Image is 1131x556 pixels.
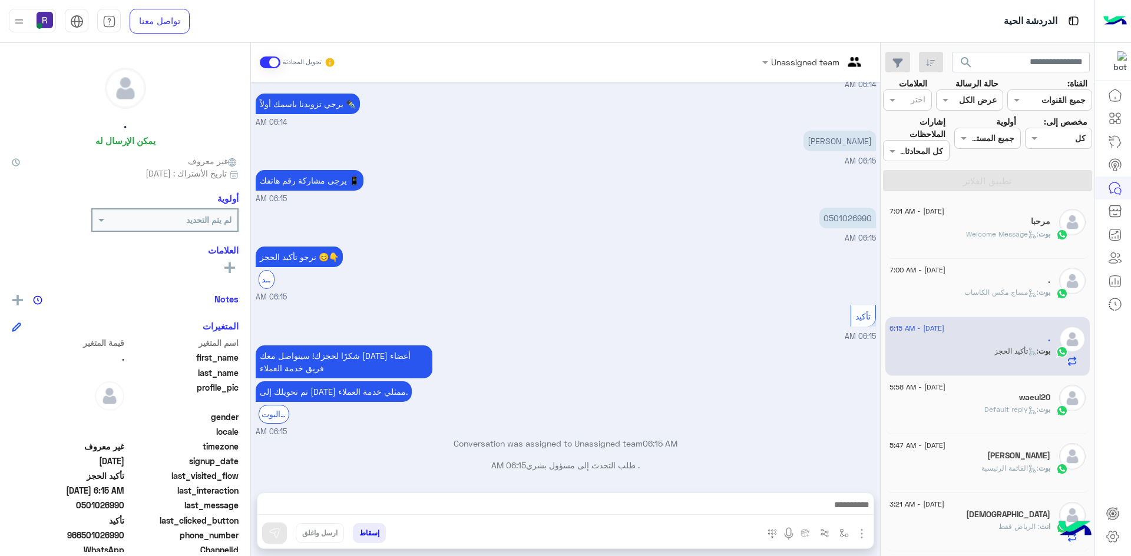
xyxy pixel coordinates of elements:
[964,288,1039,297] span: : مساج مكس الكاسات
[815,523,835,542] button: Trigger scenario
[95,135,156,146] h6: يمكن الإرسال له
[1056,288,1068,299] img: WhatsApp
[12,470,124,482] span: تأكيد الحجز
[782,527,796,541] img: send voice note
[296,523,344,543] button: ارسل واغلق
[643,438,677,448] span: 06:15 AM
[1056,346,1068,358] img: WhatsApp
[12,295,23,305] img: add
[855,311,871,321] span: تأكيد
[127,411,239,423] span: gender
[12,529,124,541] span: 966501026990
[987,451,1050,461] h5: Ahmad
[955,77,998,89] label: حالة الرسالة
[256,427,287,438] span: 06:15 AM
[70,15,84,28] img: tab
[1039,405,1050,414] span: بوت
[256,437,876,450] p: Conversation was assigned to Unassigned team
[12,337,124,349] span: قيمة المتغير
[12,440,124,452] span: غير معروف
[127,351,239,364] span: first_name
[127,455,239,467] span: signup_date
[269,527,280,539] img: send message
[1039,464,1050,472] span: بوت
[1031,217,1050,227] h5: مرحبا
[845,157,876,165] span: 06:15 AM
[1044,115,1087,128] label: مخصص إلى:
[1103,9,1127,34] img: Logo
[845,80,876,89] span: 06:14 AM
[256,459,876,471] p: . طلب التحدث إلى مسؤول بشري
[796,523,815,542] button: create order
[889,265,945,275] span: [DATE] - 7:00 AM
[12,425,124,438] span: null
[188,155,239,167] span: غير معروف
[127,381,239,408] span: profile_pic
[1059,209,1086,235] img: defaultAdmin.png
[1004,14,1057,29] p: الدردشة الحية
[966,510,1050,520] h5: سبحان الله
[911,93,927,108] div: اختر
[105,68,145,108] img: defaultAdmin.png
[889,499,944,510] span: [DATE] - 3:21 AM
[256,292,287,303] span: 06:15 AM
[95,381,124,411] img: defaultAdmin.png
[102,15,116,28] img: tab
[12,351,124,364] span: .
[1054,509,1096,550] img: hulul-logo.png
[97,9,121,34] a: tab
[217,193,239,204] h6: أولوية
[491,460,526,470] span: 06:15 AM
[1056,405,1068,417] img: WhatsApp
[889,206,944,217] span: [DATE] - 7:01 AM
[1039,288,1050,297] span: بوت
[12,245,239,255] h6: العلامات
[768,529,777,538] img: make a call
[952,52,981,77] button: search
[127,367,239,379] span: last_name
[801,528,810,538] img: create order
[819,208,876,228] p: 14/8/2025, 6:15 AM
[12,14,27,29] img: profile
[1056,229,1068,241] img: WhatsApp
[127,425,239,438] span: locale
[835,523,854,542] button: select flow
[127,337,239,349] span: اسم المتغير
[1066,14,1081,28] img: tab
[1059,502,1086,528] img: defaultAdmin.png
[124,118,127,131] h5: .
[256,170,363,191] p: 14/8/2025, 6:15 AM
[127,514,239,527] span: last_clicked_button
[203,321,239,331] h6: المتغيرات
[37,12,53,28] img: userImage
[1059,268,1086,294] img: defaultAdmin.png
[1106,51,1127,72] img: 322853014244696
[845,332,876,341] span: 06:15 AM
[994,347,1039,355] span: : تأكيد الحجز
[889,382,945,392] span: [DATE] - 5:58 AM
[12,514,124,527] span: تأكيد
[256,345,432,378] p: 14/8/2025, 6:15 AM
[981,464,1039,472] span: : القائمة الرئيسية
[1048,334,1050,344] h5: .
[353,523,386,543] button: إسقاط
[996,115,1016,128] label: أولوية
[1067,77,1087,89] label: القناة:
[839,528,849,538] img: select flow
[998,522,1040,531] span: الرياض فقط
[12,455,124,467] span: 2025-08-14T03:14:07.66Z
[130,9,190,34] a: تواصل معنا
[127,440,239,452] span: timezone
[1048,275,1050,285] h5: .
[1059,443,1086,470] img: defaultAdmin.png
[127,544,239,556] span: ChannelId
[259,405,289,423] div: الرجوع الى البوت
[127,484,239,497] span: last_interaction
[883,170,1092,191] button: تطبيق الفلاتر
[256,247,343,267] p: 14/8/2025, 6:15 AM
[256,194,287,205] span: 06:15 AM
[256,117,287,128] span: 06:14 AM
[33,295,42,305] img: notes
[855,527,869,541] img: send attachment
[12,499,124,511] span: 0501026990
